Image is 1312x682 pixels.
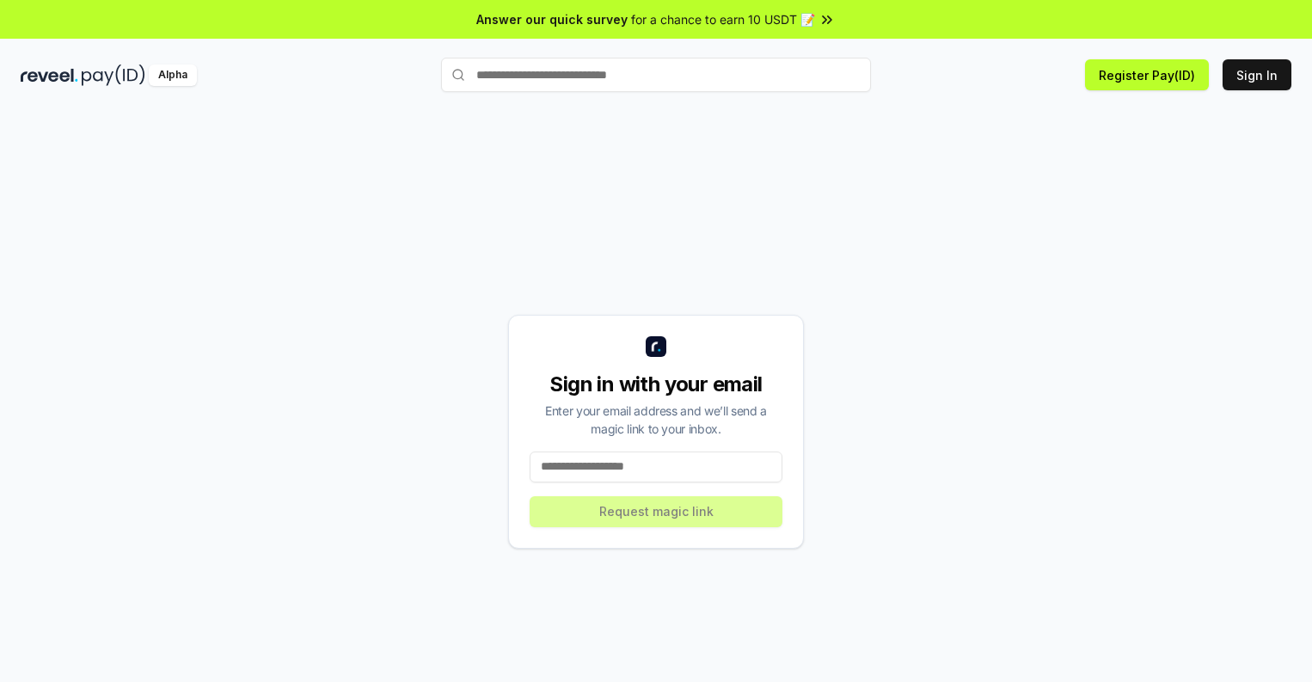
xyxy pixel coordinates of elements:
div: Sign in with your email [530,371,782,398]
button: Register Pay(ID) [1085,59,1209,90]
div: Enter your email address and we’ll send a magic link to your inbox. [530,402,782,438]
span: Answer our quick survey [476,10,628,28]
img: reveel_dark [21,65,78,86]
button: Sign In [1223,59,1291,90]
div: Alpha [149,65,197,86]
img: pay_id [82,65,145,86]
img: logo_small [646,336,666,357]
span: for a chance to earn 10 USDT 📝 [631,10,815,28]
